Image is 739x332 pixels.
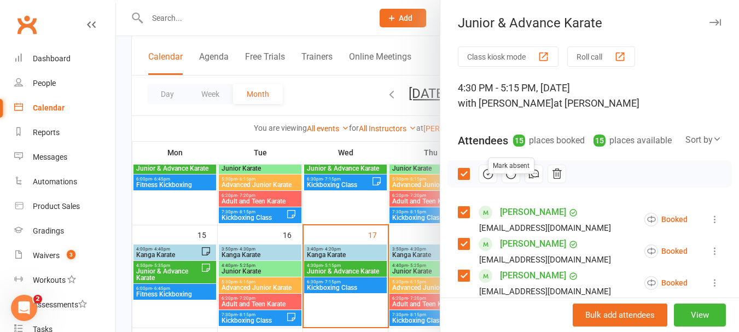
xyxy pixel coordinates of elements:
[13,11,40,38] a: Clubworx
[14,145,115,170] a: Messages
[33,226,64,235] div: Gradings
[513,135,525,147] div: 15
[14,194,115,219] a: Product Sales
[14,293,115,317] a: Assessments
[458,46,558,67] button: Class kiosk mode
[593,135,606,147] div: 15
[458,133,508,148] div: Attendees
[33,295,42,304] span: 2
[440,15,739,31] div: Junior & Advance Karate
[33,128,60,137] div: Reports
[67,250,75,259] span: 3
[14,46,115,71] a: Dashboard
[14,96,115,120] a: Calendar
[573,304,667,327] button: Bulk add attendees
[33,54,71,63] div: Dashboard
[14,71,115,96] a: People
[644,276,688,290] div: Booked
[14,170,115,194] a: Automations
[33,79,56,88] div: People
[14,120,115,145] a: Reports
[479,253,611,267] div: [EMAIL_ADDRESS][DOMAIN_NAME]
[554,97,639,109] span: at [PERSON_NAME]
[14,268,115,293] a: Workouts
[33,103,65,112] div: Calendar
[14,243,115,268] a: Waivers 3
[33,276,66,284] div: Workouts
[500,235,566,253] a: [PERSON_NAME]
[33,251,60,260] div: Waivers
[674,304,726,327] button: View
[593,133,672,148] div: places available
[567,46,635,67] button: Roll call
[513,133,585,148] div: places booked
[479,284,611,299] div: [EMAIL_ADDRESS][DOMAIN_NAME]
[33,202,80,211] div: Product Sales
[11,295,37,321] iframe: Intercom live chat
[458,80,721,111] div: 4:30 PM - 5:15 PM, [DATE]
[500,267,566,284] a: [PERSON_NAME]
[33,300,87,309] div: Assessments
[644,213,688,226] div: Booked
[644,244,688,258] div: Booked
[500,203,566,221] a: [PERSON_NAME]
[14,219,115,243] a: Gradings
[33,177,77,186] div: Automations
[33,153,67,161] div: Messages
[685,133,721,147] div: Sort by
[458,97,554,109] span: with [PERSON_NAME]
[479,221,611,235] div: [EMAIL_ADDRESS][DOMAIN_NAME]
[488,158,534,174] div: Mark absent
